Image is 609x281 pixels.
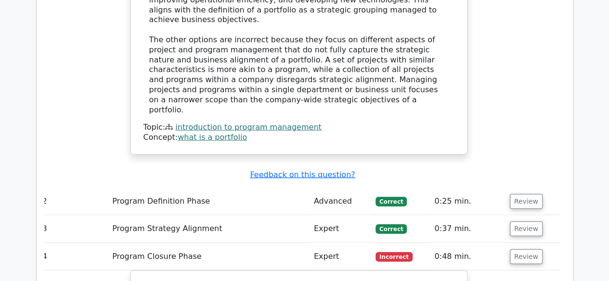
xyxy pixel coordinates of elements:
[250,170,355,179] a: Feedback on this question?
[310,243,372,270] td: Expert
[39,188,109,215] td: 2
[108,215,310,243] td: Program Strategy Alignment
[310,215,372,243] td: Expert
[39,243,109,270] td: 4
[430,215,505,243] td: 0:37 min.
[510,221,543,236] button: Review
[39,215,109,243] td: 3
[175,122,321,132] a: introduction to program management
[108,188,310,215] td: Program Definition Phase
[376,197,407,207] span: Correct
[376,224,407,234] span: Correct
[143,133,454,143] div: Concept:
[430,243,505,270] td: 0:48 min.
[143,122,454,133] div: Topic:
[310,188,372,215] td: Advanced
[376,252,413,262] span: Incorrect
[510,249,543,264] button: Review
[178,133,247,142] a: what is a portfolio
[108,243,310,270] td: Program Closure Phase
[510,194,543,209] button: Review
[430,188,505,215] td: 0:25 min.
